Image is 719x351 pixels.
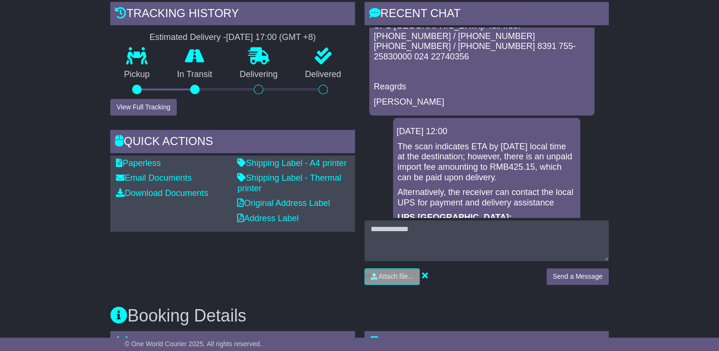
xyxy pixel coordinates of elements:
button: View Full Tracking [110,99,176,116]
span: © One World Courier 2025. All rights reserved. [125,340,262,348]
a: Shipping Label - A4 printer [237,158,346,168]
div: Estimated Delivery - [110,32,355,43]
p: The scan indicates ETA by [DATE] local time at the destination; however, there is an unpaid impor... [398,142,575,183]
a: Shipping Label - Thermal printer [237,173,341,193]
div: RECENT CHAT [364,2,609,28]
a: Address Label [237,214,298,223]
p: In Transit [163,69,226,80]
p: Alternatively, the receiver can contact the local UPS for payment and delivery assistance [398,187,575,208]
p: UPS [GEOGRAPHIC_DATA]: Toll-free: [PHONE_NUMBER] / [PHONE_NUMBER] [PHONE_NUMBER] / [PHONE_NUMBER]... [374,21,590,62]
div: [DATE] 17:00 (GMT +8) [226,32,316,43]
strong: UPS [GEOGRAPHIC_DATA]: [398,213,512,222]
a: Original Address Label [237,198,330,208]
div: [DATE] 12:00 [397,127,576,137]
a: Email Documents [116,173,192,183]
p: Delivering [226,69,291,80]
a: Paperless [116,158,161,168]
h3: Booking Details [110,306,609,325]
div: Tracking history [110,2,355,28]
p: Reagrds [374,82,590,92]
p: Delivered [291,69,355,80]
div: Quick Actions [110,130,355,156]
a: Download Documents [116,188,208,198]
p: [PERSON_NAME] [374,97,590,107]
p: Pickup [110,69,163,80]
button: Send a Message [546,268,609,285]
